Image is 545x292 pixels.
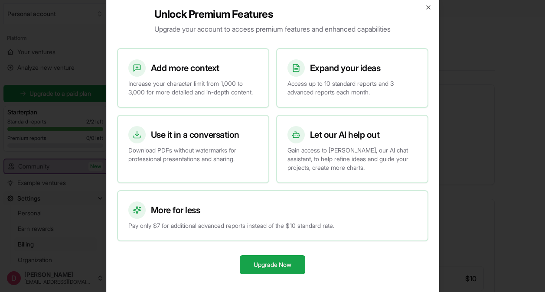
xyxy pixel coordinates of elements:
p: Upgrade your account to access premium features and enhanced capabilities [154,24,391,34]
h3: Expand your ideas [310,62,381,74]
p: Gain access to [PERSON_NAME], our AI chat assistant, to help refine ideas and guide your projects... [287,146,417,172]
h2: Unlock Premium Features [154,7,391,21]
button: Upgrade Now [240,255,305,274]
p: Download PDFs without watermarks for professional presentations and sharing. [128,146,258,163]
h3: Use it in a conversation [151,129,239,141]
h3: Add more context [151,62,219,74]
p: Access up to 10 standard reports and 3 advanced reports each month. [287,79,417,97]
h3: More for less [151,204,200,216]
h3: Let our AI help out [310,129,380,141]
p: Pay only $7 for additional advanced reports instead of the $10 standard rate. [128,221,417,230]
p: Increase your character limit from 1,000 to 3,000 for more detailed and in-depth content. [128,79,258,97]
